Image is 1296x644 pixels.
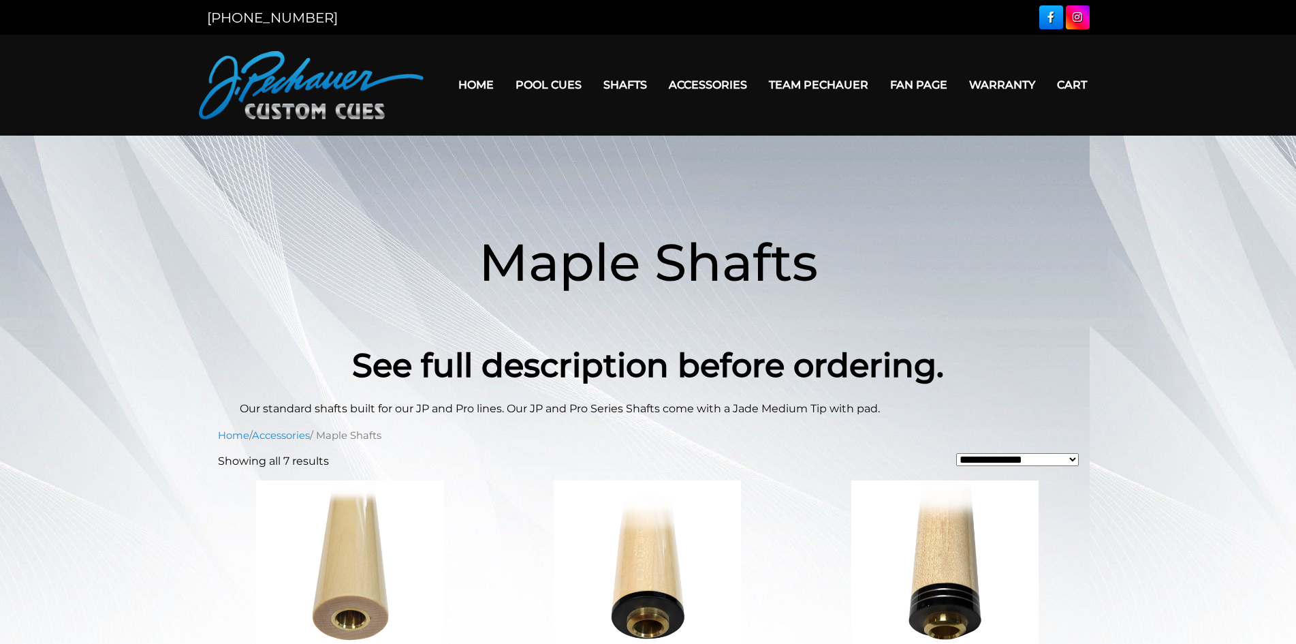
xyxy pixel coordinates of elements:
select: Shop order [956,453,1079,466]
a: [PHONE_NUMBER] [207,10,338,26]
a: Shafts [592,67,658,102]
a: Home [218,429,249,442]
a: Accessories [658,67,758,102]
strong: See full description before ordering. [352,346,944,385]
span: Maple Shafts [479,230,818,294]
img: Pechauer Custom Cues [199,51,424,119]
a: Home [447,67,505,102]
a: Team Pechauer [758,67,879,102]
a: Accessories [252,429,310,442]
p: Showing all 7 results [218,453,329,470]
a: Fan Page [879,67,958,102]
a: Cart [1046,67,1098,102]
nav: Breadcrumb [218,428,1079,443]
p: Our standard shafts built for our JP and Pro lines. Our JP and Pro Series Shafts come with a Jade... [240,401,1057,417]
a: Warranty [958,67,1046,102]
a: Pool Cues [505,67,592,102]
